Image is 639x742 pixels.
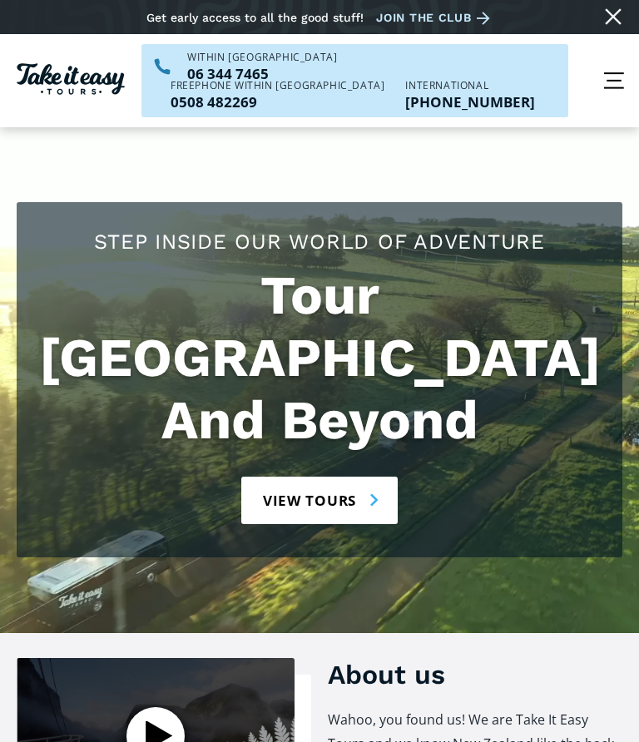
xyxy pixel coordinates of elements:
[405,81,535,91] div: International
[17,63,125,95] img: Take it easy Tours logo
[589,56,639,106] div: menu
[328,658,622,691] h3: About us
[171,95,384,109] a: Call us freephone within NZ on 0508482269
[187,52,337,62] div: WITHIN [GEOGRAPHIC_DATA]
[146,11,364,24] div: Get early access to all the good stuff!
[187,67,337,81] a: Call us within NZ on 063447465
[187,67,337,81] p: 06 344 7465
[376,7,496,28] a: Join the club
[405,95,535,109] a: Call us outside of NZ on +6463447465
[33,227,606,256] h2: Step Inside Our World Of Adventure
[171,81,384,91] div: Freephone WITHIN [GEOGRAPHIC_DATA]
[600,3,627,30] a: Close message
[405,95,535,109] p: [PHONE_NUMBER]
[241,477,399,524] a: View tours
[171,95,384,109] p: 0508 482269
[17,59,125,103] a: Homepage
[33,265,606,452] h1: Tour [GEOGRAPHIC_DATA] And Beyond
